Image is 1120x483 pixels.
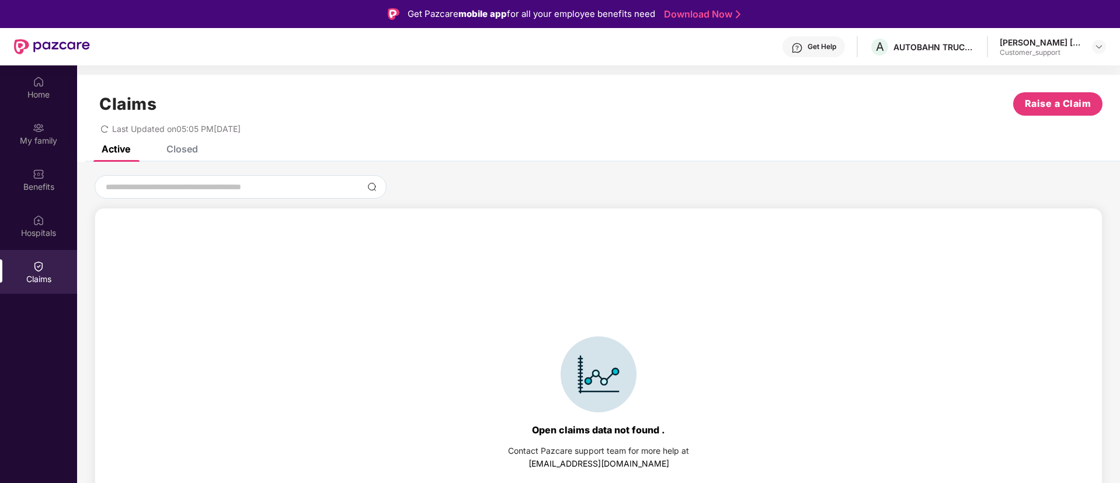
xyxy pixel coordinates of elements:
span: A [876,40,884,54]
h1: Claims [99,94,156,114]
div: Closed [166,143,198,155]
div: Open claims data not found . [532,424,665,436]
img: svg+xml;base64,PHN2ZyBpZD0iQmVuZWZpdHMiIHhtbG5zPSJodHRwOi8vd3d3LnczLm9yZy8yMDAwL3N2ZyIgd2lkdGg9Ij... [33,168,44,180]
div: Active [102,143,130,155]
div: Contact Pazcare support team for more help at [508,444,689,457]
div: Customer_support [1000,48,1081,57]
strong: mobile app [458,8,507,19]
img: svg+xml;base64,PHN2ZyBpZD0iRHJvcGRvd24tMzJ4MzIiIHhtbG5zPSJodHRwOi8vd3d3LnczLm9yZy8yMDAwL3N2ZyIgd2... [1094,42,1104,51]
img: Stroke [736,8,740,20]
div: [PERSON_NAME] [PERSON_NAME] [1000,37,1081,48]
img: svg+xml;base64,PHN2ZyBpZD0iQ2xhaW0iIHhtbG5zPSJodHRwOi8vd3d3LnczLm9yZy8yMDAwL3N2ZyIgd2lkdGg9IjIwIi... [33,260,44,272]
img: svg+xml;base64,PHN2ZyBpZD0iSWNvbl9DbGFpbSIgZGF0YS1uYW1lPSJJY29uIENsYWltIiB4bWxucz0iaHR0cDovL3d3dy... [561,336,636,412]
img: svg+xml;base64,PHN2ZyBpZD0iU2VhcmNoLTMyeDMyIiB4bWxucz0iaHR0cDovL3d3dy53My5vcmcvMjAwMC9zdmciIHdpZH... [367,182,377,192]
img: svg+xml;base64,PHN2ZyB3aWR0aD0iMjAiIGhlaWdodD0iMjAiIHZpZXdCb3g9IjAgMCAyMCAyMCIgZmlsbD0ibm9uZSIgeG... [33,122,44,134]
div: Get Help [808,42,836,51]
div: Get Pazcare for all your employee benefits need [408,7,655,21]
img: svg+xml;base64,PHN2ZyBpZD0iSG9tZSIgeG1sbnM9Imh0dHA6Ly93d3cudzMub3JnLzIwMDAvc3ZnIiB3aWR0aD0iMjAiIG... [33,76,44,88]
img: svg+xml;base64,PHN2ZyBpZD0iSG9zcGl0YWxzIiB4bWxucz0iaHR0cDovL3d3dy53My5vcmcvMjAwMC9zdmciIHdpZHRoPS... [33,214,44,226]
span: Last Updated on 05:05 PM[DATE] [112,124,241,134]
img: svg+xml;base64,PHN2ZyBpZD0iSGVscC0zMngzMiIgeG1sbnM9Imh0dHA6Ly93d3cudzMub3JnLzIwMDAvc3ZnIiB3aWR0aD... [791,42,803,54]
img: Logo [388,8,399,20]
a: [EMAIL_ADDRESS][DOMAIN_NAME] [528,458,669,468]
div: AUTOBAHN TRUCKING [893,41,975,53]
img: New Pazcare Logo [14,39,90,54]
a: Download Now [664,8,737,20]
button: Raise a Claim [1013,92,1102,116]
span: redo [100,124,109,134]
span: Raise a Claim [1025,96,1091,111]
